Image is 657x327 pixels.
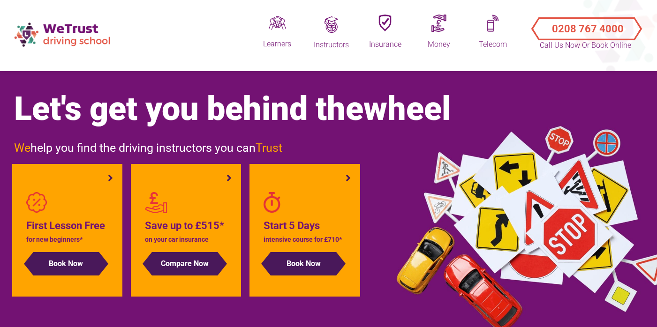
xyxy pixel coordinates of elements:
[26,192,109,275] a: First Lesson Free for new beginners* Book Now
[9,18,117,51] img: wetrust-ds-logo.png
[264,192,280,213] img: stopwatch-regular.png
[523,9,648,42] a: Call Us Now or Book Online 0208 767 4000
[431,15,446,32] img: Moneyq.png
[14,141,282,155] span: help you find the driving instructors you can
[145,218,227,234] h4: Save up to £515*
[363,89,451,128] span: wheel
[152,252,218,275] button: Compare Now
[535,15,636,34] button: Call Us Now or Book Online
[14,141,30,155] span: We
[539,40,633,51] p: Call Us Now or Book Online
[323,16,340,33] img: Trainingq.png
[145,192,167,213] img: red-personal-loans2.png
[308,40,355,50] div: Instructors
[256,141,282,155] span: Trust
[378,15,392,32] img: Insuranceq.png
[469,39,516,50] div: Telecom
[362,39,408,50] div: Insurance
[264,236,342,243] span: intensive course for £710*
[26,236,83,243] span: for new beginners*
[26,192,47,213] img: badge-percent-light.png
[264,218,346,234] h4: Start 5 Days
[415,39,462,50] div: Money
[254,39,301,49] div: Learners
[487,15,499,32] img: Mobileq.png
[26,218,109,234] h4: First Lesson Free
[264,192,346,275] a: Start 5 Days intensive course for £710* Book Now
[33,252,99,275] button: Book Now
[14,89,451,128] span: Let's get you behind the
[271,252,336,275] button: Book Now
[145,236,209,243] span: on your car insurance
[145,192,227,275] a: Save up to £515* on your car insurance Compare Now
[269,15,286,32] img: Driveq.png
